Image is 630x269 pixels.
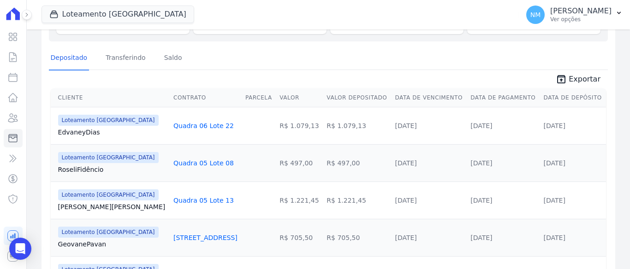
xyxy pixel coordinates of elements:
[323,144,391,181] td: R$ 497,00
[323,219,391,256] td: R$ 705,50
[395,234,416,241] a: [DATE]
[323,107,391,144] td: R$ 1.079,13
[519,2,630,28] button: NM [PERSON_NAME] Ver opções
[391,88,467,107] th: Data de Vencimento
[548,74,608,87] a: unarchive Exportar
[395,159,416,167] a: [DATE]
[540,88,606,107] th: Data de Depósito
[276,181,323,219] td: R$ 1.221,45
[173,234,238,241] a: [STREET_ADDRESS]
[173,197,234,204] a: Quadra 05 Lote 13
[42,6,194,23] button: Loteamento [GEOGRAPHIC_DATA]
[544,159,565,167] a: [DATE]
[470,159,492,167] a: [DATE]
[276,219,323,256] td: R$ 705,50
[569,74,600,85] span: Exportar
[51,88,170,107] th: Cliente
[173,159,234,167] a: Quadra 05 Lote 08
[58,128,166,137] a: EdvaneyDias
[550,6,612,16] p: [PERSON_NAME]
[58,240,166,249] a: GeovanePavan
[323,88,391,107] th: Valor Depositado
[9,238,31,260] div: Open Intercom Messenger
[530,12,541,18] span: NM
[276,144,323,181] td: R$ 497,00
[467,88,540,107] th: Data de Pagamento
[544,197,565,204] a: [DATE]
[242,88,276,107] th: Parcela
[170,88,242,107] th: Contrato
[58,189,159,200] span: Loteamento [GEOGRAPHIC_DATA]
[276,107,323,144] td: R$ 1.079,13
[544,234,565,241] a: [DATE]
[173,122,234,129] a: Quadra 06 Lote 22
[58,152,159,163] span: Loteamento [GEOGRAPHIC_DATA]
[470,234,492,241] a: [DATE]
[544,122,565,129] a: [DATE]
[470,122,492,129] a: [DATE]
[556,74,567,85] i: unarchive
[58,115,159,126] span: Loteamento [GEOGRAPHIC_DATA]
[104,47,148,70] a: Transferindo
[470,197,492,204] a: [DATE]
[550,16,612,23] p: Ver opções
[276,88,323,107] th: Valor
[49,47,89,70] a: Depositado
[58,165,166,174] a: RoseliFidêncio
[395,197,416,204] a: [DATE]
[395,122,416,129] a: [DATE]
[323,181,391,219] td: R$ 1.221,45
[58,202,166,211] a: [PERSON_NAME][PERSON_NAME]
[58,227,159,238] span: Loteamento [GEOGRAPHIC_DATA]
[162,47,184,70] a: Saldo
